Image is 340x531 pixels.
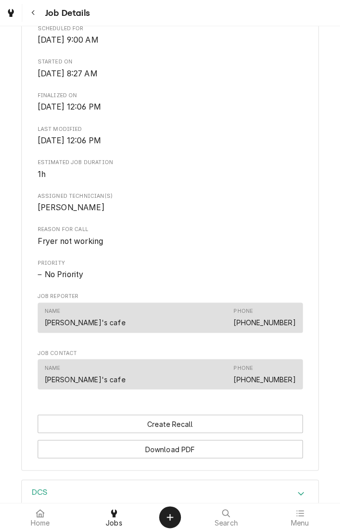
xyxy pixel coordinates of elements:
[38,58,303,66] span: Started On
[78,505,151,529] a: Jobs
[38,440,303,458] button: Download PDF
[38,202,303,214] span: Assigned Technician(s)
[38,293,303,337] div: Job Reporter
[38,414,303,433] button: Create Recall
[45,364,125,384] div: Name
[38,359,303,389] div: Contact
[233,318,295,327] a: [PHONE_NUMBER]
[38,101,303,113] span: Finalized On
[2,4,20,22] a: Go to Jobs
[38,102,101,112] span: [DATE] 12:06 PM
[38,170,46,179] span: 1h
[38,236,104,246] span: Fryer not working
[38,293,303,300] span: Job Reporter
[159,506,181,528] button: Create Object
[38,259,303,267] span: Priority
[264,505,337,529] a: Menu
[38,136,101,145] span: [DATE] 12:06 PM
[38,92,303,113] div: Finalized On
[42,6,90,20] span: Job Details
[233,375,295,383] a: [PHONE_NUMBER]
[22,480,318,508] button: Accordion Details Expand Trigger
[38,125,303,147] div: Last Modified
[38,25,303,33] span: Scheduled For
[38,192,303,214] div: Assigned Technician(s)
[45,374,125,384] div: [PERSON_NAME]'s cafe
[24,4,42,22] button: Navigate back
[38,35,99,45] span: [DATE] 9:00 AM
[233,364,295,384] div: Phone
[38,269,303,281] span: Priority
[38,349,303,394] div: Job Contact
[38,302,303,337] div: Job Reporter List
[38,159,303,167] span: Estimated Job Duration
[233,307,295,327] div: Phone
[38,414,303,458] div: Button Group
[38,125,303,133] span: Last Modified
[38,135,303,147] span: Last Modified
[38,349,303,357] span: Job Contact
[4,505,77,529] a: Home
[190,505,263,529] a: Search
[38,226,303,234] span: Reason For Call
[45,364,60,372] div: Name
[38,302,303,333] div: Contact
[38,25,303,46] div: Scheduled For
[38,359,303,394] div: Job Contact List
[106,519,122,527] span: Jobs
[45,307,60,315] div: Name
[32,488,47,497] h3: DCS
[38,236,303,247] span: Reason For Call
[38,203,105,212] span: [PERSON_NAME]
[38,433,303,458] div: Button Group Row
[38,192,303,200] span: Assigned Technician(s)
[215,519,238,527] span: Search
[38,34,303,46] span: Scheduled For
[38,68,303,80] span: Started On
[38,259,303,281] div: Priority
[38,69,98,78] span: [DATE] 8:27 AM
[38,169,303,180] span: Estimated Job Duration
[38,269,303,281] div: No Priority
[38,414,303,433] div: Button Group Row
[38,159,303,180] div: Estimated Job Duration
[233,364,253,372] div: Phone
[290,519,309,527] span: Menu
[38,58,303,79] div: Started On
[38,226,303,247] div: Reason For Call
[38,92,303,100] span: Finalized On
[22,480,318,508] div: Accordion Header
[45,317,125,328] div: [PERSON_NAME]'s cafe
[45,307,125,327] div: Name
[233,307,253,315] div: Phone
[31,519,50,527] span: Home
